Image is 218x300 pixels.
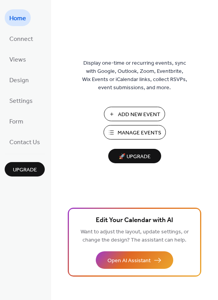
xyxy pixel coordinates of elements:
[5,133,45,150] a: Contact Us
[108,149,161,163] button: 🚀 Upgrade
[9,136,40,148] span: Contact Us
[13,166,37,174] span: Upgrade
[5,162,45,176] button: Upgrade
[96,251,173,269] button: Open AI Assistant
[5,113,28,129] a: Form
[118,111,160,119] span: Add New Event
[5,92,37,109] a: Settings
[107,257,151,265] span: Open AI Assistant
[82,59,187,92] span: Display one-time or recurring events, sync with Google, Outlook, Zoom, Eventbrite, Wix Events or ...
[9,54,26,66] span: Views
[9,12,26,25] span: Home
[118,129,161,137] span: Manage Events
[5,9,31,26] a: Home
[9,33,33,45] span: Connect
[104,125,166,139] button: Manage Events
[9,74,29,86] span: Design
[5,71,33,88] a: Design
[81,227,189,245] span: Want to adjust the layout, update settings, or change the design? The assistant can help.
[104,107,165,121] button: Add New Event
[96,215,173,226] span: Edit Your Calendar with AI
[9,95,33,107] span: Settings
[113,152,156,162] span: 🚀 Upgrade
[9,116,23,128] span: Form
[5,30,38,47] a: Connect
[5,51,31,67] a: Views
